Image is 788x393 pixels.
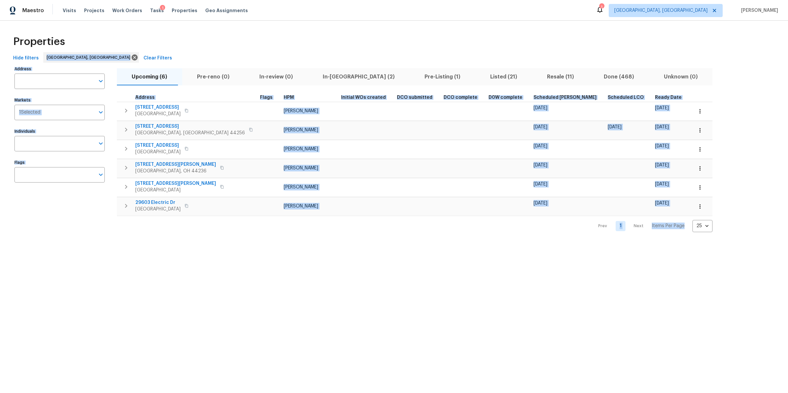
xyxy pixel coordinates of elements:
[96,139,105,148] button: Open
[150,8,164,13] span: Tasks
[312,72,406,81] span: In-[GEOGRAPHIC_DATA] (2)
[655,95,682,100] span: Ready Date
[14,98,105,102] label: Markets
[135,206,181,212] span: [GEOGRAPHIC_DATA]
[96,108,105,117] button: Open
[614,7,708,14] span: [GEOGRAPHIC_DATA], [GEOGRAPHIC_DATA]
[284,185,318,189] span: [PERSON_NAME]
[135,95,155,100] span: Address
[534,95,597,100] span: Scheduled [PERSON_NAME]
[135,199,181,206] span: 29603 Electric Dr
[655,106,669,110] span: [DATE]
[534,144,547,148] span: [DATE]
[534,182,547,186] span: [DATE]
[143,54,172,62] span: Clear Filters
[141,52,175,64] button: Clear Filters
[14,161,105,164] label: Flags
[414,72,471,81] span: Pre-Listing (1)
[655,144,669,148] span: [DATE]
[284,109,318,113] span: [PERSON_NAME]
[96,170,105,179] button: Open
[135,161,216,168] span: [STREET_ADDRESS][PERSON_NAME]
[135,149,181,155] span: [GEOGRAPHIC_DATA]
[47,54,133,61] span: [GEOGRAPHIC_DATA], [GEOGRAPHIC_DATA]
[738,7,778,14] span: [PERSON_NAME]
[14,129,105,133] label: Individuals
[284,166,318,170] span: [PERSON_NAME]
[135,123,245,130] span: [STREET_ADDRESS]
[608,125,622,129] span: [DATE]
[616,221,625,231] a: Goto page 1
[653,72,709,81] span: Unknown (0)
[135,130,245,136] span: [GEOGRAPHIC_DATA], [GEOGRAPHIC_DATA] 44256
[692,217,712,234] div: 25
[186,72,241,81] span: Pre-reno (0)
[13,38,65,45] span: Properties
[135,111,181,117] span: [GEOGRAPHIC_DATA]
[160,5,165,11] div: 1
[593,72,645,81] span: Done (468)
[397,95,432,100] span: DCO submitted
[249,72,304,81] span: In-review (0)
[655,125,669,129] span: [DATE]
[135,187,216,193] span: [GEOGRAPHIC_DATA]
[19,110,40,115] span: 1 Selected
[608,95,644,100] span: Scheduled LCO
[11,52,41,64] button: Hide filters
[260,95,273,100] span: Flags
[489,95,522,100] span: D0W complete
[121,72,178,81] span: Upcoming (6)
[655,201,669,206] span: [DATE]
[112,7,142,14] span: Work Orders
[135,180,216,187] span: [STREET_ADDRESS][PERSON_NAME]
[43,52,139,63] div: [GEOGRAPHIC_DATA], [GEOGRAPHIC_DATA]
[284,95,294,100] span: HPM
[534,106,547,110] span: [DATE]
[22,7,44,14] span: Maestro
[655,163,669,167] span: [DATE]
[536,72,585,81] span: Resale (11)
[534,163,547,167] span: [DATE]
[205,7,248,14] span: Geo Assignments
[96,76,105,86] button: Open
[444,95,477,100] span: DCO complete
[534,201,547,206] span: [DATE]
[135,142,181,149] span: [STREET_ADDRESS]
[592,220,712,232] nav: Pagination Navigation
[284,204,318,208] span: [PERSON_NAME]
[284,147,318,151] span: [PERSON_NAME]
[172,7,197,14] span: Properties
[341,95,386,100] span: Initial WOs created
[14,67,105,71] label: Address
[135,104,181,111] span: [STREET_ADDRESS]
[13,54,39,62] span: Hide filters
[63,7,76,14] span: Visits
[652,223,685,229] p: Items Per Page
[284,128,318,132] span: [PERSON_NAME]
[84,7,104,14] span: Projects
[479,72,528,81] span: Listed (21)
[655,182,669,186] span: [DATE]
[534,125,547,129] span: [DATE]
[135,168,216,174] span: [GEOGRAPHIC_DATA], OH 44236
[599,4,604,11] div: 1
